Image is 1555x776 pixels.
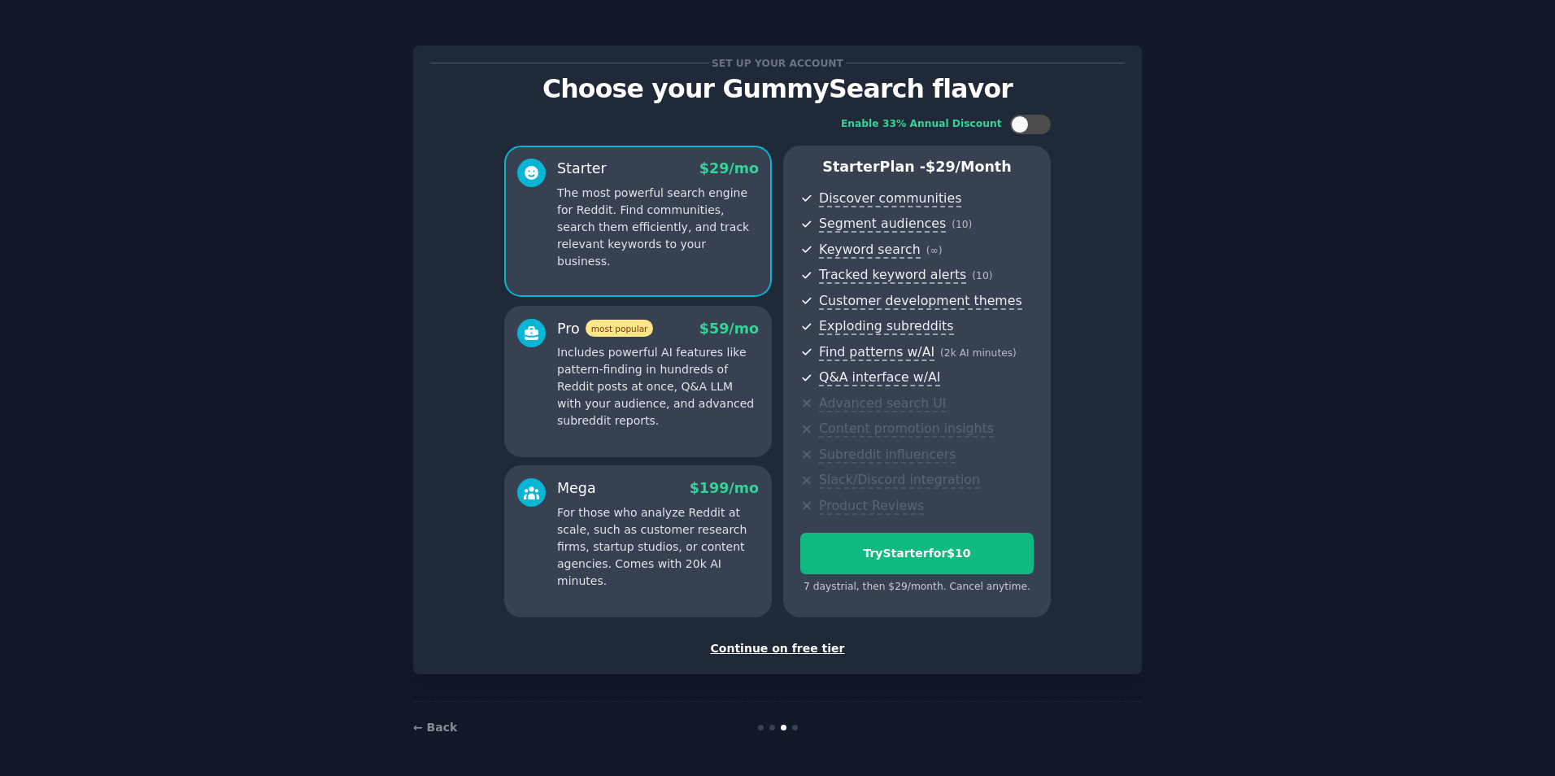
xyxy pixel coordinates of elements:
[557,319,653,339] div: Pro
[819,472,980,489] span: Slack/Discord integration
[800,533,1034,574] button: TryStarterfor$10
[819,190,961,207] span: Discover communities
[557,504,759,590] p: For those who analyze Reddit at scale, such as customer research firms, startup studios, or conte...
[800,580,1034,595] div: 7 days trial, then $ 29 /month . Cancel anytime.
[819,216,946,233] span: Segment audiences
[819,395,946,412] span: Advanced search UI
[430,75,1125,103] p: Choose your GummySearch flavor
[801,545,1033,562] div: Try Starter for $10
[819,421,994,438] span: Content promotion insights
[819,369,940,386] span: Q&A interface w/AI
[819,498,924,515] span: Product Reviews
[557,344,759,429] p: Includes powerful AI features like pattern-finding in hundreds of Reddit posts at once, Q&A LLM w...
[413,721,457,734] a: ← Back
[926,245,943,256] span: ( ∞ )
[557,159,607,179] div: Starter
[952,219,972,230] span: ( 10 )
[819,267,966,284] span: Tracked keyword alerts
[819,344,934,361] span: Find patterns w/AI
[709,54,847,72] span: Set up your account
[800,157,1034,177] p: Starter Plan -
[690,480,759,496] span: $ 199 /mo
[819,242,921,259] span: Keyword search
[972,270,992,281] span: ( 10 )
[557,185,759,270] p: The most powerful search engine for Reddit. Find communities, search them efficiently, and track ...
[586,320,654,337] span: most popular
[940,347,1017,359] span: ( 2k AI minutes )
[841,117,1002,132] div: Enable 33% Annual Discount
[557,478,596,499] div: Mega
[819,293,1022,310] span: Customer development themes
[699,320,759,337] span: $ 59 /mo
[699,160,759,177] span: $ 29 /mo
[819,318,953,335] span: Exploding subreddits
[926,159,1012,175] span: $ 29 /month
[430,640,1125,657] div: Continue on free tier
[819,447,956,464] span: Subreddit influencers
